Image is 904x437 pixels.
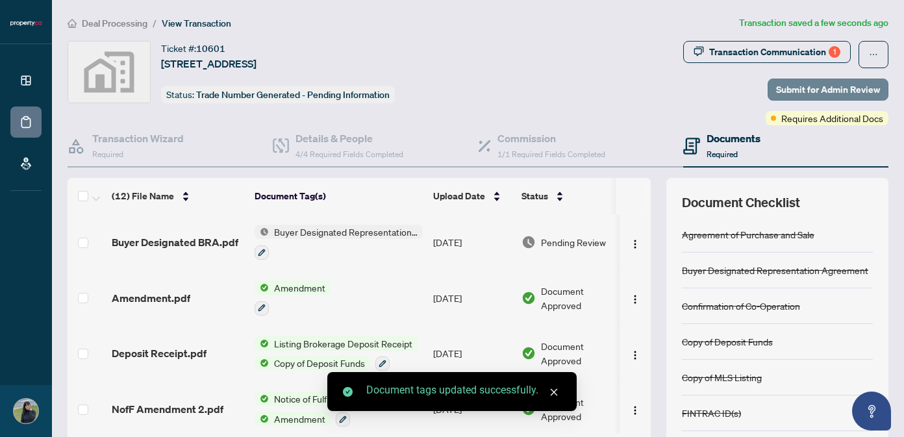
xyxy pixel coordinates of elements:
button: Status IconAmendment [255,281,331,316]
img: Document Status [521,235,536,249]
div: Copy of Deposit Funds [682,334,773,349]
span: Buyer Designated BRA.pdf [112,234,238,250]
span: check-circle [343,387,353,397]
button: Open asap [852,392,891,431]
li: / [153,16,157,31]
span: Pending Review [541,235,606,249]
img: Status Icon [255,392,269,406]
td: [DATE] [428,270,516,326]
span: Document Approved [541,395,621,423]
button: Status IconBuyer Designated Representation Agreement [255,225,423,260]
div: Status: [161,86,395,103]
span: Document Approved [541,284,621,312]
span: Document Checklist [682,194,800,212]
img: svg%3e [68,42,150,103]
span: NofF Amendment 2.pdf [112,401,223,417]
img: Document Status [521,291,536,305]
img: Status Icon [255,281,269,295]
span: Requires Additional Docs [781,111,883,125]
span: 10601 [196,43,225,55]
button: Logo [625,288,646,308]
span: Amendment [269,281,331,295]
th: Status [516,178,627,214]
span: Upload Date [433,189,485,203]
div: Buyer Designated Representation Agreement [682,263,868,277]
span: close [549,388,559,397]
span: Deal Processing [82,18,147,29]
td: [DATE] [428,214,516,270]
div: Document tags updated successfully. [366,382,561,398]
span: 1/1 Required Fields Completed [497,149,605,159]
h4: Documents [707,131,760,146]
a: Close [547,385,561,399]
button: Transaction Communication1 [683,41,851,63]
button: Submit for Admin Review [768,79,888,101]
div: Transaction Communication [709,42,840,62]
img: Logo [630,405,640,416]
button: Status IconNotice of Fulfillment/WaiverStatus IconAmendment [255,392,390,427]
img: Profile Icon [14,399,38,423]
span: home [68,19,77,28]
span: Trade Number Generated - Pending Information [196,89,390,101]
span: Status [521,189,548,203]
span: Deposit Receipt.pdf [112,345,207,361]
div: Agreement of Purchase and Sale [682,227,814,242]
th: Document Tag(s) [249,178,428,214]
span: Amendment.pdf [112,290,190,306]
h4: Details & People [295,131,403,146]
img: Logo [630,294,640,305]
img: Status Icon [255,356,269,370]
span: Required [92,149,123,159]
img: Logo [630,239,640,249]
button: Status IconListing Brokerage Deposit ReceiptStatus IconCopy of Deposit Funds [255,336,418,371]
span: View Transaction [162,18,231,29]
span: Submit for Admin Review [776,79,880,100]
span: ellipsis [869,50,878,59]
td: [DATE] [428,326,516,382]
span: Listing Brokerage Deposit Receipt [269,336,418,351]
span: Buyer Designated Representation Agreement [269,225,423,239]
h4: Commission [497,131,605,146]
span: Copy of Deposit Funds [269,356,370,370]
span: Required [707,149,738,159]
button: Logo [625,399,646,419]
div: FINTRAC ID(s) [682,406,741,420]
img: Status Icon [255,225,269,239]
div: Confirmation of Co-Operation [682,299,800,313]
span: Document Approved [541,339,621,368]
th: Upload Date [428,178,516,214]
img: Status Icon [255,336,269,351]
img: logo [10,19,42,27]
div: Copy of MLS Listing [682,370,762,384]
span: [STREET_ADDRESS] [161,56,257,71]
span: 4/4 Required Fields Completed [295,149,403,159]
img: Logo [630,350,640,360]
div: Ticket #: [161,41,225,56]
img: Status Icon [255,412,269,426]
button: Logo [625,343,646,364]
th: (12) File Name [107,178,249,214]
h4: Transaction Wizard [92,131,184,146]
img: Document Status [521,346,536,360]
div: 1 [829,46,840,58]
span: Amendment [269,412,331,426]
button: Logo [625,232,646,253]
span: (12) File Name [112,189,174,203]
article: Transaction saved a few seconds ago [739,16,888,31]
span: Notice of Fulfillment/Waiver [269,392,390,406]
